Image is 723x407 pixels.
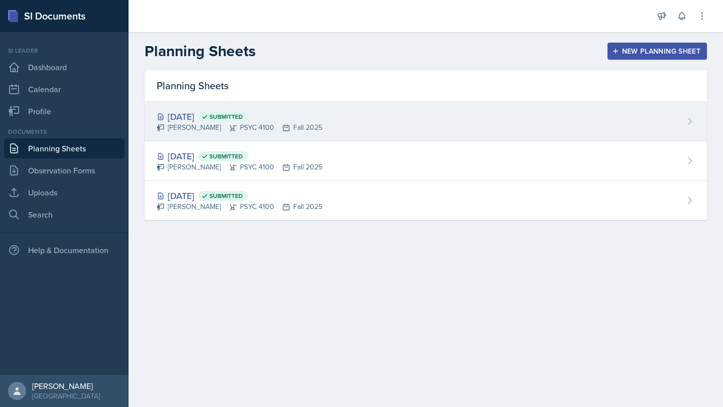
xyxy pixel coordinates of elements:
div: [PERSON_NAME] PSYC 4100 Fall 2025 [157,122,322,133]
a: Calendar [4,79,125,99]
a: Observation Forms [4,160,125,180]
div: [PERSON_NAME] PSYC 4100 Fall 2025 [157,162,322,172]
div: New Planning Sheet [614,47,700,55]
a: Search [4,205,125,225]
div: Documents [4,127,125,136]
div: [PERSON_NAME] PSYC 4100 Fall 2025 [157,201,322,212]
div: Planning Sheets [145,70,707,102]
div: [DATE] [157,110,322,123]
a: Profile [4,101,125,121]
a: Planning Sheets [4,138,125,158]
div: Help & Documentation [4,240,125,260]
a: [DATE] Submitted [PERSON_NAME]PSYC 4100Fall 2025 [145,141,707,181]
a: Dashboard [4,57,125,77]
div: [DATE] [157,149,322,163]
span: Submitted [209,192,243,200]
div: [GEOGRAPHIC_DATA] [32,391,100,401]
div: Si leader [4,46,125,55]
a: [DATE] Submitted [PERSON_NAME]PSYC 4100Fall 2025 [145,181,707,220]
h2: Planning Sheets [145,42,256,60]
button: New Planning Sheet [608,43,707,60]
div: [PERSON_NAME] [32,381,100,391]
span: Submitted [209,113,243,121]
a: Uploads [4,182,125,202]
span: Submitted [209,152,243,160]
div: [DATE] [157,189,322,202]
a: [DATE] Submitted [PERSON_NAME]PSYC 4100Fall 2025 [145,102,707,141]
